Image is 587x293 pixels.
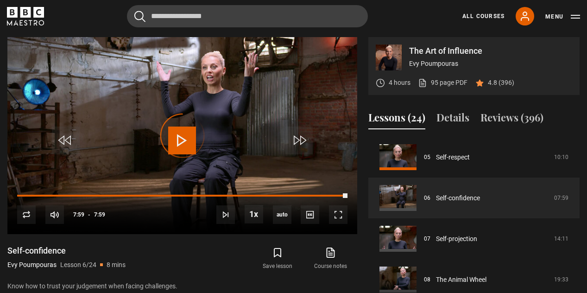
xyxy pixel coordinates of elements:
input: Search [127,5,368,27]
div: Current quality: 1080p [273,205,291,224]
p: 4 hours [389,78,410,88]
p: Evy Poumpouras [409,59,572,69]
p: The Art of Influence [409,47,572,55]
a: All Courses [462,12,505,20]
p: Know how to trust your judgement when facing challenges. [7,281,357,291]
span: - [88,211,90,218]
button: Mute [45,205,64,224]
button: Save lesson [251,245,304,272]
p: 8 mins [107,260,126,270]
a: 95 page PDF [418,78,467,88]
button: Captions [301,205,319,224]
button: Replay [17,205,36,224]
p: 4.8 (396) [488,78,514,88]
span: 7:59 [94,206,105,223]
video-js: Video Player [7,37,357,234]
a: Course notes [304,245,357,272]
a: Self-projection [436,234,477,244]
h1: Self-confidence [7,245,126,256]
button: Fullscreen [329,205,347,224]
span: auto [273,205,291,224]
span: 7:59 [73,206,84,223]
p: Lesson 6/24 [60,260,96,270]
button: Reviews (396) [480,110,543,129]
button: Lessons (24) [368,110,425,129]
a: Self-respect [436,153,470,162]
svg: BBC Maestro [7,7,44,25]
button: Toggle navigation [545,12,580,21]
button: Next Lesson [216,205,235,224]
button: Details [436,110,469,129]
p: Evy Poumpouras [7,260,57,270]
div: Progress Bar [17,195,347,197]
button: Playback Rate [245,205,263,223]
a: The Animal Wheel [436,275,486,285]
button: Submit the search query [134,11,145,22]
a: Self-confidence [436,193,480,203]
